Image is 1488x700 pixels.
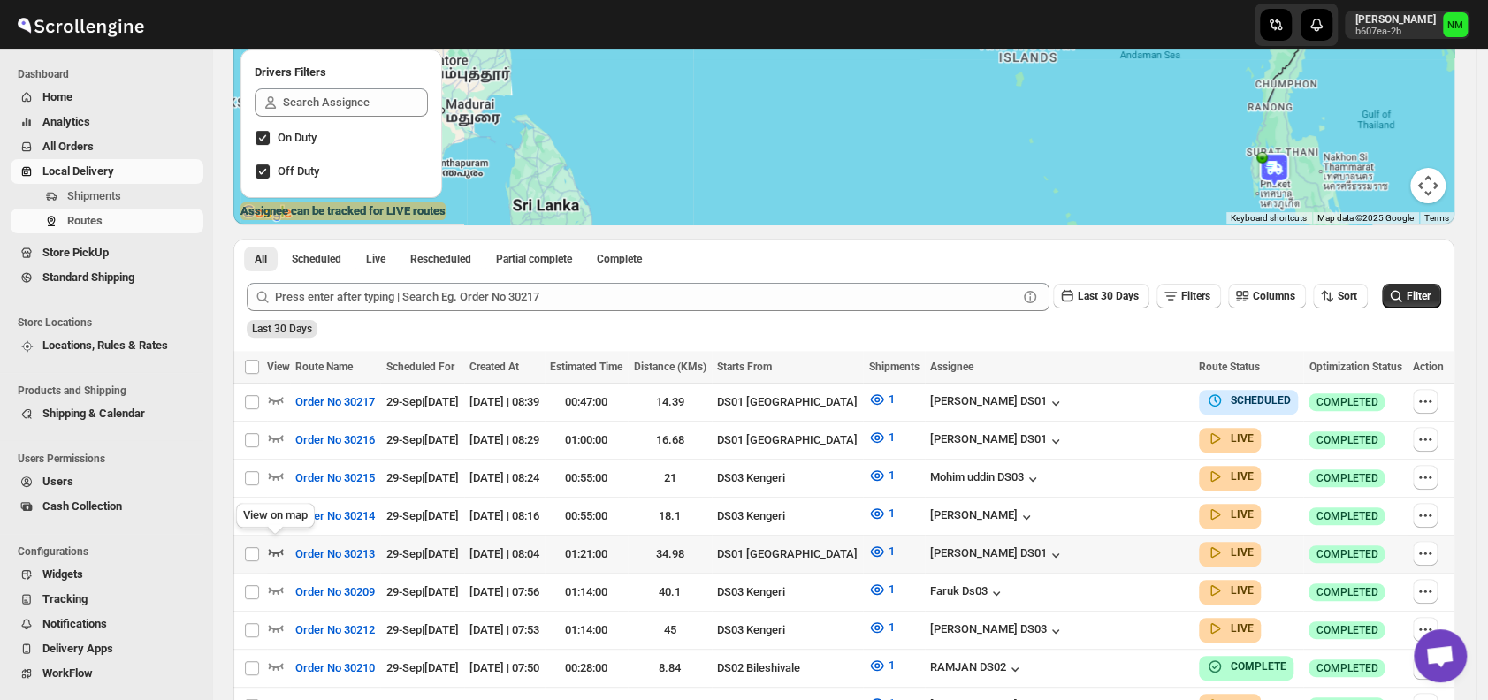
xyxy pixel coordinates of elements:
span: On Duty [278,131,317,144]
button: Last 30 Days [1053,284,1149,308]
span: Order No 30216 [295,431,375,449]
button: Order No 30217 [285,388,385,416]
button: Shipments [11,184,203,209]
button: Mohim uddin DS03 [930,470,1042,488]
button: Map camera controls [1410,168,1446,203]
button: Notifications [11,612,203,636]
div: 01:00:00 [550,431,622,449]
span: Last 30 Days [252,323,312,335]
button: Shipping & Calendar [11,401,203,426]
button: [PERSON_NAME] DS01 [930,394,1064,412]
button: Cash Collection [11,494,203,519]
button: LIVE [1206,544,1254,561]
span: COMPLETED [1316,623,1377,637]
div: DS01 [GEOGRAPHIC_DATA] [717,393,858,411]
span: All [255,252,267,266]
span: Store PickUp [42,246,109,259]
button: Order No 30215 [285,464,385,492]
button: All routes [244,247,278,271]
button: Locations, Rules & Rates [11,333,203,358]
div: DS01 [GEOGRAPHIC_DATA] [717,431,858,449]
div: [DATE] | 07:50 [469,659,539,677]
span: Map data ©2025 Google [1317,213,1414,223]
span: 29-Sep | [DATE] [385,585,458,598]
span: Products and Shipping [18,384,203,398]
span: Live [366,252,385,266]
button: WorkFlow [11,661,203,686]
p: [PERSON_NAME] [1355,12,1436,27]
p: b607ea-2b [1355,27,1436,37]
div: 8.84 [633,659,706,677]
div: DS03 Kengeri [717,621,858,639]
b: COMPLETE [1231,660,1286,673]
span: Configurations [18,544,203,559]
span: Scheduled [292,252,341,266]
span: Order No 30212 [295,621,375,639]
span: Routes [67,214,103,227]
span: Sort [1338,290,1357,302]
button: LIVE [1206,582,1254,599]
span: Complete [597,252,642,266]
button: SCHEDULED [1206,392,1291,409]
button: LIVE [1206,620,1254,637]
span: Standard Shipping [42,270,134,284]
button: Routes [11,209,203,233]
span: COMPLETED [1316,661,1377,675]
span: 29-Sep | [DATE] [385,547,458,560]
button: Delivery Apps [11,636,203,661]
span: Distance (KMs) [633,361,706,373]
span: Order No 30217 [295,393,375,411]
button: [PERSON_NAME] DS01 [930,546,1064,564]
span: COMPLETED [1316,547,1377,561]
span: Filter [1407,290,1431,302]
button: User menu [1345,11,1469,39]
span: Users Permissions [18,452,203,466]
button: [PERSON_NAME] DS03 [930,622,1064,640]
div: 14.39 [633,393,706,411]
button: Faruk Ds03 [930,584,1005,602]
button: [PERSON_NAME] [930,508,1035,526]
button: Order No 30213 [285,540,385,568]
div: DS03 Kengeri [717,507,858,525]
div: DS03 Kengeri [717,583,858,601]
span: Created At [469,361,519,373]
img: ScrollEngine [14,3,147,47]
button: 1 [858,651,904,680]
b: LIVE [1231,432,1254,445]
span: Order No 30215 [295,469,375,487]
span: Narjit Magar [1443,12,1468,37]
span: Route Status [1199,361,1260,373]
button: Order No 30216 [285,426,385,454]
button: [PERSON_NAME] DS01 [930,432,1064,450]
span: Route Name [295,361,353,373]
h2: Drivers Filters [255,64,428,81]
button: Tracking [11,587,203,612]
div: [DATE] | 08:29 [469,431,539,449]
button: Analytics [11,110,203,134]
span: 1 [888,620,894,634]
div: [DATE] | 08:39 [469,393,539,411]
b: LIVE [1231,546,1254,559]
button: Sort [1313,284,1368,308]
span: Filters [1181,290,1210,302]
div: 01:14:00 [550,583,622,601]
span: Order No 30209 [295,583,375,601]
div: [DATE] | 07:53 [469,621,539,639]
span: Cash Collection [42,499,122,513]
button: RAMJAN DS02 [930,660,1024,678]
div: 40.1 [633,583,706,601]
span: All Orders [42,140,94,153]
span: Tracking [42,592,88,605]
button: Order No 30214 [285,502,385,530]
b: SCHEDULED [1231,394,1291,407]
input: Search Assignee [283,88,428,117]
div: [DATE] | 07:56 [469,583,539,601]
span: 29-Sep | [DATE] [385,433,458,446]
button: Columns [1228,284,1306,308]
span: Local Delivery [42,164,114,178]
span: COMPLETED [1316,509,1377,523]
span: 1 [888,506,894,520]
